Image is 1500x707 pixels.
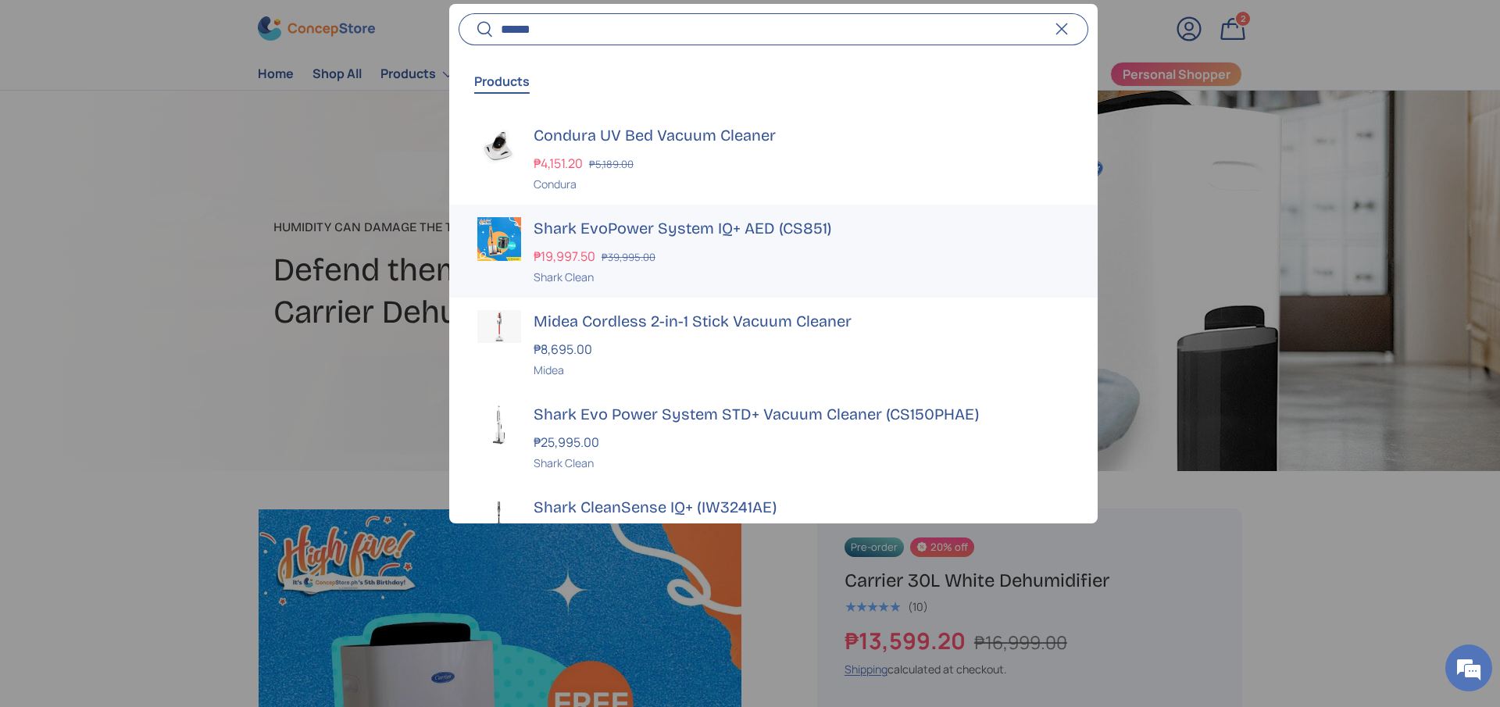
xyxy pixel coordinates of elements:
[534,124,1070,146] h3: Condura UV Bed Vacuum Cleaner
[534,248,599,265] strong: ₱19,997.50
[81,87,262,108] div: Chat with us now
[534,217,1070,239] h3: Shark EvoPower System IQ+ AED (CS851)
[91,197,216,355] span: We're online!
[534,496,1070,518] h3: Shark CleanSense IQ+ (IW3241AE)
[534,455,1070,471] div: Shark Clean
[449,112,1098,205] a: Condura UV Bed Vacuum Cleaner ₱4,151.20 ₱5,189.00 Condura
[534,434,603,451] strong: ₱25,995.00
[477,496,521,540] img: shark-cleansense-iq+-cordless-vacuum-cleaner-full-view-concepstore
[256,8,294,45] div: Minimize live chat window
[534,176,1070,192] div: Condura
[534,310,1070,332] h3: Midea Cordless 2-in-1 Stick Vacuum Cleaner
[602,250,655,264] s: ₱39,995.00
[449,298,1098,391] a: Midea Cordless 2-in-1 Stick Vacuum Cleaner ₱8,695.00 Midea
[534,341,596,358] strong: ₱8,695.00
[449,391,1098,484] a: Shark Evo Power System STD+ Vacuum Cleaner (CS150PHAE) ₱25,995.00 Shark Clean
[534,362,1070,378] div: Midea
[449,484,1098,577] a: shark-cleansense-iq+-cordless-vacuum-cleaner-full-view-concepstore Shark CleanSense IQ+ (IW3241AE...
[534,155,587,172] strong: ₱4,151.20
[8,427,298,481] textarea: Type your message and hit 'Enter'
[449,205,1098,298] a: Shark EvoPower System IQ+ AED (CS851) ₱19,997.50 ₱39,995.00 Shark Clean
[474,63,530,99] button: Products
[534,269,1070,285] div: Shark Clean
[589,157,634,171] s: ₱5,189.00
[534,403,1070,425] h3: Shark Evo Power System STD+ Vacuum Cleaner (CS150PHAE)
